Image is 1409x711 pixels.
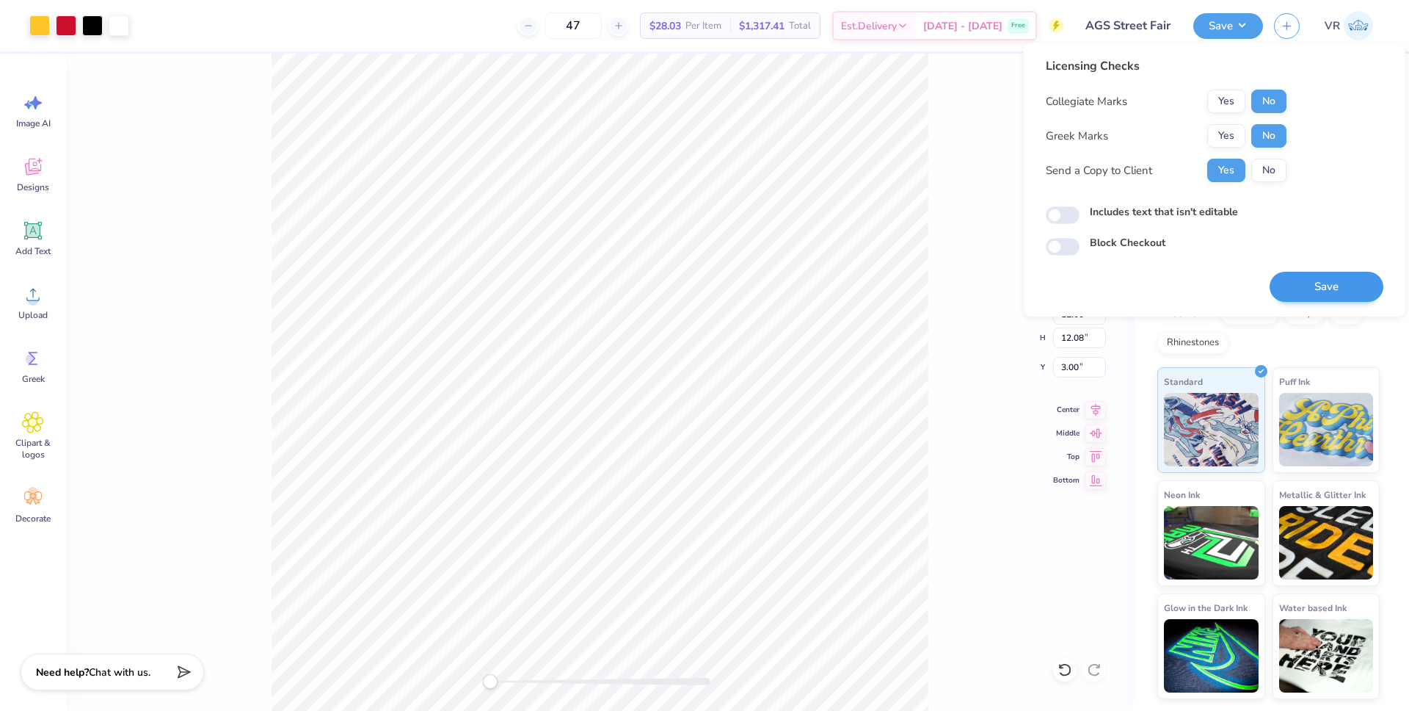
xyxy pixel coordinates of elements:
img: Water based Ink [1279,619,1374,693]
span: Metallic & Glitter Ink [1279,487,1366,502]
span: Clipart & logos [9,437,57,461]
span: Water based Ink [1279,600,1347,616]
button: Yes [1207,124,1245,148]
input: – – [545,12,602,39]
span: Glow in the Dark Ink [1164,600,1248,616]
span: Upload [18,309,48,321]
img: Glow in the Dark Ink [1164,619,1259,693]
label: Includes text that isn't editable [1090,204,1238,220]
span: Total [789,18,811,34]
span: $28.03 [649,18,681,34]
span: Image AI [16,118,51,129]
button: No [1251,90,1286,113]
div: Accessibility label [483,674,498,689]
span: Per Item [685,18,721,34]
div: Greek Marks [1046,128,1108,145]
img: Puff Ink [1279,393,1374,466]
label: Block Checkout [1090,235,1165,250]
span: Standard [1164,374,1203,389]
img: Vincent Roxas [1344,11,1373,40]
button: Yes [1207,90,1245,113]
span: Middle [1053,427,1079,439]
span: VR [1325,18,1340,35]
input: Untitled Design [1074,11,1182,40]
span: Center [1053,404,1079,416]
strong: Need help? [36,665,89,679]
span: Free [1011,21,1025,31]
button: Save [1193,13,1263,39]
span: Add Text [15,245,51,257]
span: Bottom [1053,474,1079,486]
a: VR [1318,11,1380,40]
span: Puff Ink [1279,374,1310,389]
div: Rhinestones [1157,332,1228,354]
span: Greek [22,373,45,385]
button: No [1251,159,1286,182]
img: Standard [1164,393,1259,466]
span: Top [1053,451,1079,463]
img: Metallic & Glitter Ink [1279,506,1374,580]
span: Chat with us. [89,665,150,679]
button: Yes [1207,159,1245,182]
span: $1,317.41 [739,18,784,34]
div: Send a Copy to Client [1046,162,1152,179]
button: No [1251,124,1286,148]
span: Neon Ink [1164,487,1200,502]
span: Est. Delivery [841,18,897,34]
div: Collegiate Marks [1046,93,1127,110]
div: Licensing Checks [1046,57,1286,75]
button: Save [1270,272,1383,302]
span: Decorate [15,513,51,524]
img: Neon Ink [1164,506,1259,580]
span: [DATE] - [DATE] [923,18,1002,34]
span: Designs [17,181,49,193]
